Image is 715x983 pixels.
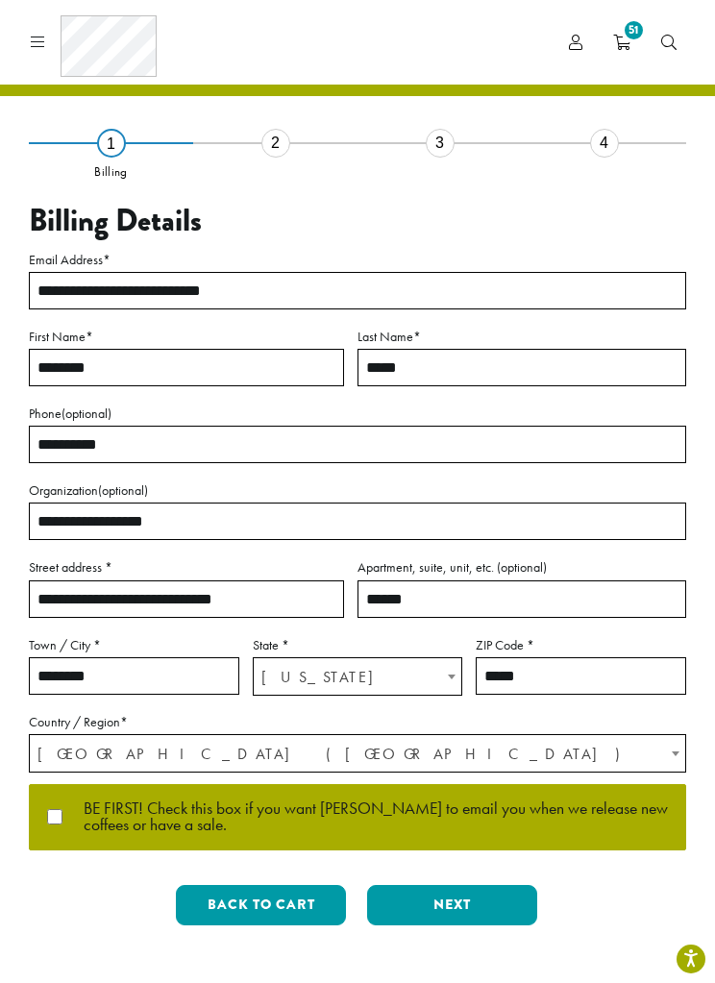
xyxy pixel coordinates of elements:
[176,885,346,925] button: Back to cart
[30,735,685,773] span: United States (US)
[621,17,647,43] span: 51
[29,555,344,579] label: Street address
[29,157,193,180] div: Billing
[29,325,344,349] label: First Name
[476,633,686,657] label: ZIP Code
[497,558,547,576] span: (optional)
[646,27,692,59] a: Search
[29,479,686,503] label: Organization
[98,481,148,499] span: (optional)
[357,325,686,349] label: Last Name
[64,800,670,834] span: BE FIRST! Check this box if you want [PERSON_NAME] to email you when we release new coffees or ha...
[357,555,686,579] label: Apartment, suite, unit, etc.
[29,248,686,272] label: Email Address
[62,405,111,422] span: (optional)
[29,633,239,657] label: Town / City
[367,885,537,925] button: Next
[45,809,64,824] input: BE FIRST! Check this box if you want [PERSON_NAME] to email you when we release new coffees or ha...
[97,129,126,158] div: 1
[253,657,463,696] span: State
[261,129,290,158] div: 2
[254,658,462,696] span: Washington
[426,129,455,158] div: 3
[590,129,619,158] div: 4
[253,633,463,657] label: State
[29,203,686,239] h3: Billing Details
[29,734,686,773] span: Country / Region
